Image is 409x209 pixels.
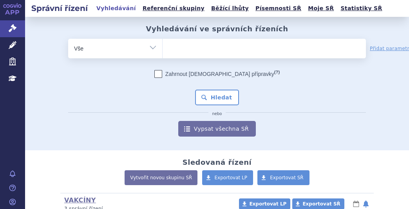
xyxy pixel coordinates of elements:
a: Běžící lhůty [209,3,251,14]
span: Exportovat SŘ [302,201,340,207]
span: Exportovat LP [215,175,248,180]
button: lhůty [352,199,360,209]
a: Moje SŘ [306,3,336,14]
i: nebo [208,112,226,116]
button: Hledat [195,90,239,105]
a: Statistiky SŘ [338,3,384,14]
a: Vyhledávání [94,3,138,14]
h2: Správní řízení [25,3,94,14]
span: Exportovat LP [249,201,286,207]
a: Exportovat LP [202,170,253,185]
a: Referenční skupiny [140,3,207,14]
a: Vytvořit novou skupinu SŘ [125,170,197,185]
a: VAKCÍNY [64,196,96,204]
a: Písemnosti SŘ [253,3,304,14]
h2: Sledovaná řízení [183,158,252,167]
label: Zahrnout [DEMOGRAPHIC_DATA] přípravky [154,70,280,78]
button: notifikace [362,199,370,209]
a: Exportovat SŘ [257,170,309,185]
span: Exportovat SŘ [270,175,304,180]
a: Vypsat všechna SŘ [178,121,256,137]
h2: Vyhledávání ve správních řízeních [146,25,288,33]
abbr: (?) [274,70,280,75]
